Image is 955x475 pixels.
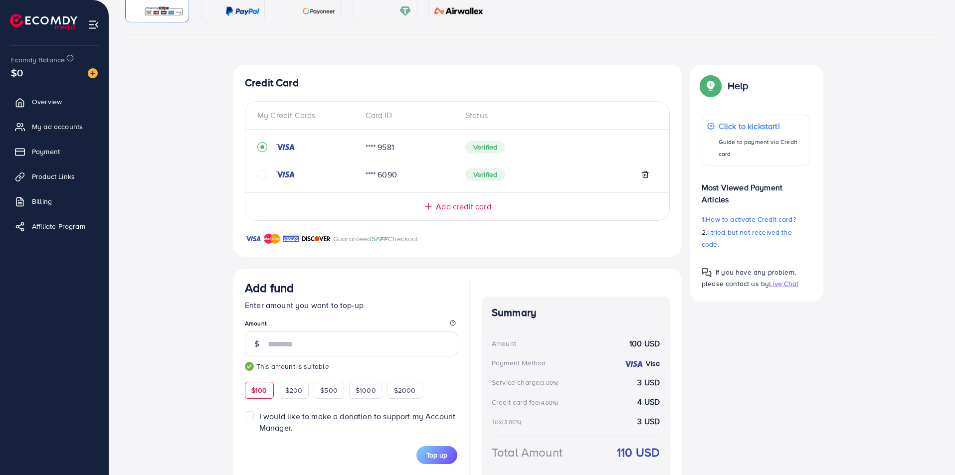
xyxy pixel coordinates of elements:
span: If you have any problem, please contact us by [702,267,796,289]
img: card [144,5,184,17]
img: card [302,5,335,17]
iframe: Chat [913,430,948,468]
div: Card ID [358,110,458,121]
small: (4.00%) [539,399,558,407]
span: $100 [251,385,267,395]
span: $1000 [356,385,376,395]
span: $2000 [394,385,416,395]
span: Add credit card [436,201,491,212]
strong: 4 USD [637,396,660,408]
button: Top up [416,446,457,464]
p: 2. [702,226,809,250]
p: Guaranteed Checkout [333,233,418,245]
strong: 100 USD [629,338,660,349]
strong: 3 USD [637,377,660,388]
a: My ad accounts [7,117,101,137]
span: Billing [32,196,52,206]
div: Total Amount [492,444,563,461]
svg: record circle [257,142,267,152]
span: Product Links [32,171,75,181]
a: Affiliate Program [7,216,101,236]
img: Popup guide [702,268,712,278]
p: Most Viewed Payment Articles [702,173,809,205]
strong: 110 USD [617,444,660,461]
img: brand [264,233,280,245]
a: Billing [7,191,101,211]
span: $500 [320,385,338,395]
svg: circle [257,169,267,179]
strong: Visa [646,358,660,368]
span: Payment [32,147,60,157]
span: Verified [465,168,505,181]
img: guide [245,362,254,371]
a: Payment [7,142,101,161]
span: Verified [465,141,505,154]
legend: Amount [245,319,457,331]
span: SAFE [372,234,388,244]
img: Popup guide [702,77,720,95]
span: Overview [32,97,62,107]
img: brand [283,233,299,245]
div: Tax [492,417,525,427]
p: Enter amount you want to top-up [245,299,457,311]
strong: 3 USD [637,416,660,427]
div: Credit card fee [492,397,562,407]
img: credit [275,143,295,151]
img: logo [10,14,77,29]
h4: Summary [492,307,660,319]
div: Payment Method [492,358,546,368]
p: Help [728,80,749,92]
img: brand [245,233,261,245]
span: How to activate Credit card? [706,214,795,224]
span: Affiliate Program [32,221,85,231]
img: card [431,5,487,17]
div: Service charge [492,377,562,387]
h3: Add fund [245,281,294,295]
img: card [225,5,259,17]
h4: Credit Card [245,77,670,89]
a: Overview [7,92,101,112]
p: 1. [702,213,809,225]
div: Amount [492,338,516,348]
img: image [88,68,98,78]
div: Status [457,110,657,121]
span: I would like to make a donation to support my Account Manager. [259,411,455,433]
span: Live Chat [769,279,798,289]
span: $0 [11,65,23,80]
span: $200 [285,385,303,395]
small: (3.00%) [502,418,521,426]
small: (3.00%) [540,379,559,387]
span: I tried but not received the code. [702,227,792,249]
p: Guide to payment via Credit card [719,136,804,160]
img: menu [88,19,99,30]
span: My ad accounts [32,122,83,132]
span: Top up [426,450,447,460]
span: Ecomdy Balance [11,55,65,65]
small: This amount is suitable [245,361,457,371]
img: credit [623,360,643,368]
img: card [399,5,411,17]
img: brand [302,233,331,245]
p: Click to kickstart! [719,120,804,132]
a: Product Links [7,166,101,186]
div: My Credit Cards [257,110,358,121]
img: credit [275,170,295,178]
